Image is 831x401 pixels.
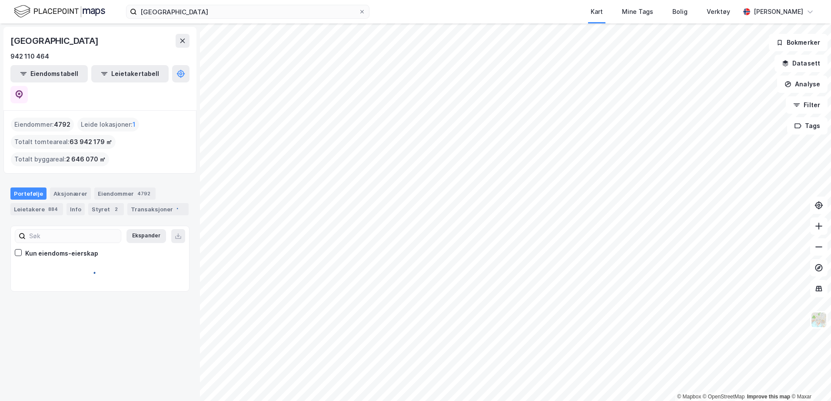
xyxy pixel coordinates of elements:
div: Bolig [672,7,688,17]
button: Tags [787,117,828,135]
button: Analyse [777,76,828,93]
div: Totalt tomteareal : [11,135,116,149]
div: Kun eiendoms-eierskap [25,248,98,259]
button: Bokmerker [769,34,828,51]
img: Z [811,312,827,328]
div: 2 [112,205,120,214]
div: Eiendommer [94,187,156,200]
button: Datasett [774,55,828,72]
img: logo.f888ab2527a4732fd821a326f86c7f29.svg [14,4,105,19]
div: 884 [47,205,60,214]
a: Mapbox [677,394,701,400]
button: Eiendomstabell [10,65,88,82]
div: Leietakere [10,203,63,215]
div: Aksjonærer [50,187,91,200]
div: Leide lokasjoner : [77,118,139,131]
div: Mine Tags [622,7,653,17]
span: 2 646 070 ㎡ [66,154,106,164]
div: Info [66,203,85,215]
div: 942 110 464 [10,51,49,62]
div: Totalt byggareal : [11,152,109,166]
div: Kart [591,7,603,17]
span: 63 942 179 ㎡ [70,137,112,147]
img: spinner.a6d8c91a73a9ac5275cf975e30b51cfb.svg [176,205,185,214]
input: Søk på adresse, matrikkel, gårdeiere, leietakere eller personer [137,5,359,18]
span: 1 [133,119,136,130]
button: Filter [786,96,828,114]
div: Styret [88,203,124,215]
div: Portefølje [10,187,47,200]
div: [GEOGRAPHIC_DATA] [10,34,100,48]
a: OpenStreetMap [703,394,745,400]
img: spinner.a6d8c91a73a9ac5275cf975e30b51cfb.svg [93,267,107,281]
button: Ekspander [126,229,166,243]
div: 4792 [136,189,152,198]
div: Verktøy [707,7,730,17]
div: Eiendommer : [11,118,74,131]
iframe: Chat Widget [788,359,831,401]
span: 4792 [54,119,70,130]
a: Improve this map [747,394,790,400]
button: Leietakertabell [91,65,169,82]
div: [PERSON_NAME] [754,7,803,17]
input: Søk [26,230,121,243]
div: Transaksjoner [127,203,189,215]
